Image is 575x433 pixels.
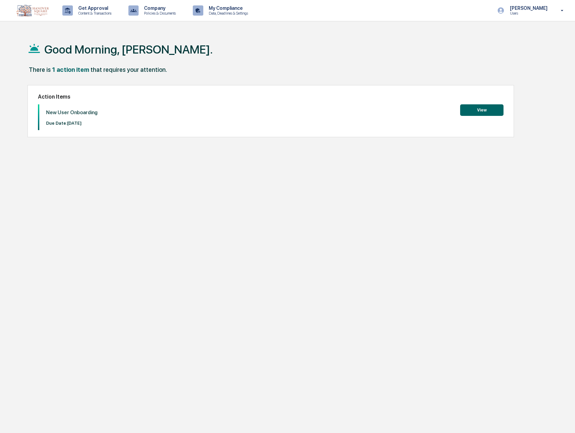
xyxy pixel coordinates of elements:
div: that requires your attention. [90,66,167,73]
img: logo [16,5,49,16]
p: [PERSON_NAME] [505,5,551,11]
div: There is [29,66,51,73]
div: 1 action item [52,66,89,73]
h2: Action Items [38,94,504,100]
h1: Good Morning, [PERSON_NAME]. [44,43,213,56]
p: Content & Transactions [73,11,115,16]
p: Company [139,5,179,11]
a: View [460,106,504,113]
p: Get Approval [73,5,115,11]
p: Users [505,11,551,16]
p: Data, Deadlines & Settings [203,11,251,16]
p: My Compliance [203,5,251,11]
p: New User Onboarding [46,109,98,116]
button: View [460,104,504,116]
p: Policies & Documents [139,11,179,16]
p: Due Date: [DATE] [46,121,98,126]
